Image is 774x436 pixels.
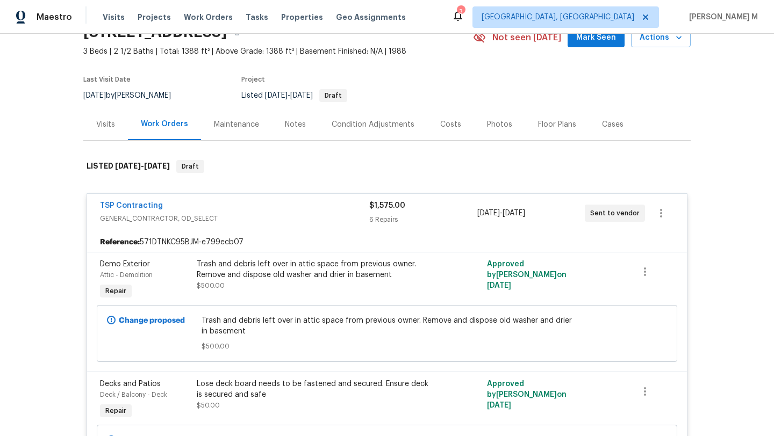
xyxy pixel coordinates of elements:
div: Lose deck board needs to be fastened and secured. Ensure deck is secured and safe [197,379,432,400]
div: 571DTNKC95BJM-e799ecb07 [87,232,687,252]
span: Repair [101,405,131,416]
span: Listed [241,92,347,99]
div: Visits [96,119,115,130]
span: Sent to vendor [590,208,644,219]
span: Properties [281,12,323,23]
span: $1,575.00 [369,202,405,209]
span: Trash and debris left over in attic space from previous owner. Remove and dispose old washer and ... [202,315,573,337]
div: Condition Adjustments [332,119,414,130]
span: [GEOGRAPHIC_DATA], [GEOGRAPHIC_DATA] [482,12,634,23]
span: - [265,92,313,99]
span: Draft [320,92,346,99]
div: Work Orders [141,119,188,129]
span: Attic - Demolition [100,272,153,278]
span: Last Visit Date [83,76,131,83]
b: Change proposed [119,317,185,324]
div: Maintenance [214,119,259,130]
span: - [115,162,170,170]
span: Draft [177,161,203,172]
span: [DATE] [290,92,313,99]
span: Mark Seen [576,31,616,45]
span: [DATE] [503,209,525,217]
div: 6 Repairs [369,214,477,225]
span: $500.00 [197,282,225,289]
div: LISTED [DATE]-[DATE]Draft [83,149,691,184]
span: GENERAL_CONTRACTOR, OD_SELECT [100,213,369,224]
span: 3 Beds | 2 1/2 Baths | Total: 1388 ft² | Above Grade: 1388 ft² | Basement Finished: N/A | 1988 [83,46,473,57]
span: Not seen [DATE] [492,32,561,43]
h6: LISTED [87,160,170,173]
div: Notes [285,119,306,130]
span: Actions [640,31,682,45]
span: [DATE] [115,162,141,170]
span: Approved by [PERSON_NAME] on [487,260,567,289]
div: Trash and debris left over in attic space from previous owner. Remove and dispose old washer and ... [197,259,432,280]
span: Deck / Balcony - Deck [100,391,167,398]
span: [DATE] [487,282,511,289]
div: Floor Plans [538,119,576,130]
span: Projects [138,12,171,23]
span: Visits [103,12,125,23]
span: Tasks [246,13,268,21]
div: by [PERSON_NAME] [83,89,184,102]
span: Repair [101,286,131,296]
span: [PERSON_NAME] M [685,12,758,23]
b: Reference: [100,237,140,248]
span: $50.00 [197,402,220,409]
div: Photos [487,119,512,130]
div: Cases [602,119,623,130]
span: [DATE] [83,92,106,99]
div: 3 [457,6,464,17]
a: TSP Contracting [100,202,163,209]
span: [DATE] [265,92,288,99]
button: Mark Seen [568,28,625,48]
h2: [STREET_ADDRESS] [83,27,227,38]
span: [DATE] [487,402,511,409]
span: [DATE] [144,162,170,170]
span: - [477,208,525,219]
span: $500.00 [202,341,573,352]
button: Actions [631,28,691,48]
span: Geo Assignments [336,12,406,23]
span: [DATE] [477,209,500,217]
span: Approved by [PERSON_NAME] on [487,380,567,409]
span: Work Orders [184,12,233,23]
span: Demo Exterior [100,260,150,268]
div: Costs [440,119,461,130]
span: Maestro [37,12,72,23]
span: Project [241,76,265,83]
span: Decks and Patios [100,380,161,388]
